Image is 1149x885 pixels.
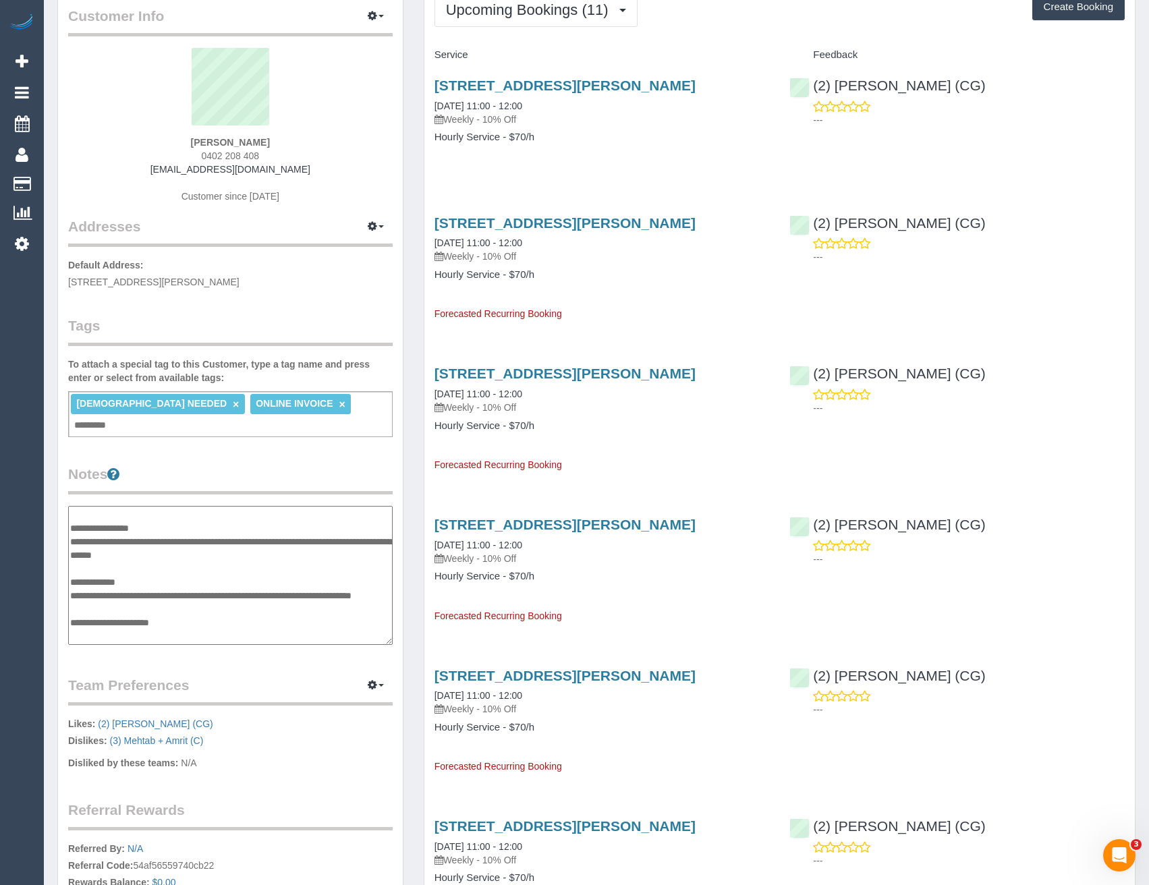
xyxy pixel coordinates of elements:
span: 3 [1131,839,1142,850]
span: Upcoming Bookings (11) [446,1,615,18]
span: Forecasted Recurring Booking [435,308,562,319]
h4: Hourly Service - $70/h [435,571,770,582]
a: [DATE] 11:00 - 12:00 [435,841,522,852]
span: Forecasted Recurring Booking [435,610,562,621]
legend: Notes [68,464,393,494]
iframe: Intercom live chat [1103,839,1136,872]
h4: Hourly Service - $70/h [435,269,770,281]
a: [STREET_ADDRESS][PERSON_NAME] [435,215,696,231]
a: × [233,399,239,410]
p: --- [813,250,1125,264]
a: [STREET_ADDRESS][PERSON_NAME] [435,366,696,381]
a: (2) [PERSON_NAME] (CG) [789,517,986,532]
span: ONLINE INVOICE [256,398,333,409]
img: Automaid Logo [8,13,35,32]
a: [EMAIL_ADDRESS][DOMAIN_NAME] [150,164,310,175]
legend: Referral Rewards [68,800,393,830]
a: [DATE] 11:00 - 12:00 [435,389,522,399]
a: [STREET_ADDRESS][PERSON_NAME] [435,517,696,532]
h4: Service [435,49,770,61]
h4: Hourly Service - $70/h [435,872,770,884]
a: [STREET_ADDRESS][PERSON_NAME] [435,78,696,93]
p: --- [813,854,1125,867]
label: Referral Code: [68,859,133,872]
a: [DATE] 11:00 - 12:00 [435,540,522,550]
legend: Tags [68,316,393,346]
p: Weekly - 10% Off [435,552,770,565]
p: Weekly - 10% Off [435,853,770,867]
a: (2) [PERSON_NAME] (CG) [789,366,986,381]
span: N/A [181,758,196,768]
strong: [PERSON_NAME] [191,137,270,148]
h4: Hourly Service - $70/h [435,722,770,733]
legend: Customer Info [68,6,393,36]
a: [STREET_ADDRESS][PERSON_NAME] [435,668,696,683]
p: --- [813,113,1125,127]
legend: Team Preferences [68,675,393,706]
span: Forecasted Recurring Booking [435,761,562,772]
span: [STREET_ADDRESS][PERSON_NAME] [68,277,240,287]
p: Weekly - 10% Off [435,702,770,716]
a: [STREET_ADDRESS][PERSON_NAME] [435,818,696,834]
a: [DATE] 11:00 - 12:00 [435,101,522,111]
p: --- [813,401,1125,415]
a: (2) [PERSON_NAME] (CG) [789,668,986,683]
label: Referred By: [68,842,125,855]
p: Weekly - 10% Off [435,113,770,126]
h4: Feedback [789,49,1125,61]
label: Disliked by these teams: [68,756,178,770]
a: × [339,399,345,410]
a: (2) [PERSON_NAME] (CG) [789,818,986,834]
a: [DATE] 11:00 - 12:00 [435,237,522,248]
a: (2) [PERSON_NAME] (CG) [98,718,213,729]
h4: Hourly Service - $70/h [435,132,770,143]
label: Default Address: [68,258,144,272]
a: (2) [PERSON_NAME] (CG) [789,215,986,231]
span: [DEMOGRAPHIC_DATA] NEEDED [76,398,227,409]
span: Forecasted Recurring Booking [435,459,562,470]
h4: Hourly Service - $70/h [435,420,770,432]
p: --- [813,703,1125,716]
a: (2) [PERSON_NAME] (CG) [789,78,986,93]
span: 0402 208 408 [202,150,260,161]
label: To attach a special tag to this Customer, type a tag name and press enter or select from availabl... [68,358,393,384]
span: Customer since [DATE] [181,191,279,202]
a: N/A [128,843,143,854]
p: Weekly - 10% Off [435,401,770,414]
p: Weekly - 10% Off [435,250,770,263]
label: Likes: [68,717,95,731]
a: [DATE] 11:00 - 12:00 [435,690,522,701]
label: Dislikes: [68,734,107,747]
a: (3) Mehtab + Amrit (C) [109,735,203,746]
p: --- [813,552,1125,566]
